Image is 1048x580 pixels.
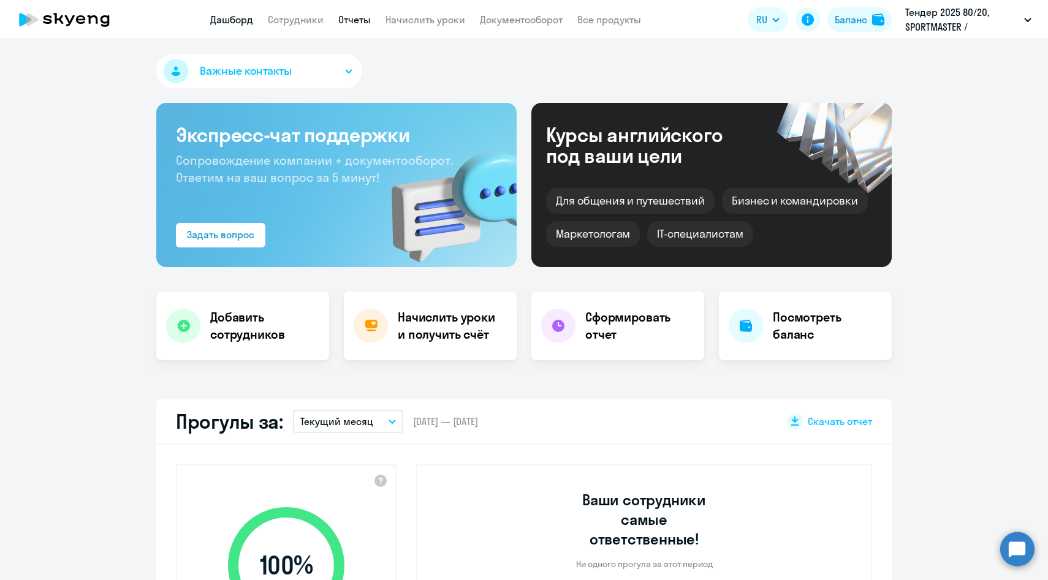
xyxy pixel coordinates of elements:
[546,221,640,247] div: Маркетологам
[546,188,715,214] div: Для общения и путешествий
[748,7,788,32] button: RU
[374,129,517,267] img: bg-img
[300,414,373,429] p: Текущий месяц
[268,13,324,26] a: Сотрудники
[835,12,867,27] div: Баланс
[827,7,892,32] button: Балансbalance
[176,153,453,185] span: Сопровождение компании + документооборот. Ответим на ваш вопрос за 5 минут!
[176,223,265,247] button: Задать вопрос
[722,188,868,214] div: Бизнес и командировки
[576,559,713,570] p: Ни одного прогула за этот период
[808,415,872,428] span: Скачать отчет
[338,13,371,26] a: Отчеты
[413,415,478,428] span: [DATE] — [DATE]
[176,409,283,434] h2: Прогулы за:
[216,551,357,580] span: 100 %
[398,309,504,343] h4: Начислить уроки и получить счёт
[773,309,882,343] h4: Посмотреть баланс
[905,5,1019,34] p: Тендер 2025 80/20, SPORTMASTER / Спортмастер
[546,124,756,166] div: Курсы английского под ваши цели
[176,122,497,147] h3: Экспресс-чат поддержки
[647,221,753,247] div: IT-специалистам
[899,5,1038,34] button: Тендер 2025 80/20, SPORTMASTER / Спортмастер
[577,13,641,26] a: Все продукты
[566,490,723,549] h3: Ваши сотрудники самые ответственные!
[200,63,292,79] span: Важные контакты
[385,13,465,26] a: Начислить уроки
[210,13,253,26] a: Дашборд
[756,12,767,27] span: RU
[480,13,563,26] a: Документооборот
[156,54,362,88] button: Важные контакты
[585,309,694,343] h4: Сформировать отчет
[872,13,884,26] img: balance
[187,227,254,242] div: Задать вопрос
[293,410,403,433] button: Текущий месяц
[210,309,319,343] h4: Добавить сотрудников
